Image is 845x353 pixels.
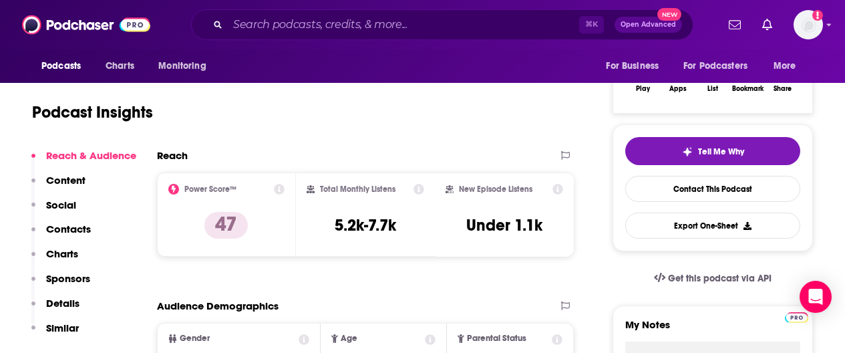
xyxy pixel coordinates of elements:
p: Charts [46,247,78,260]
div: Play [636,85,650,93]
span: For Business [606,57,659,76]
a: Contact This Podcast [625,176,800,202]
p: Social [46,199,76,211]
button: Open AdvancedNew [615,17,682,33]
div: Search podcasts, credits, & more... [191,9,693,40]
img: Podchaser - Follow, Share and Rate Podcasts [22,12,150,37]
a: Get this podcast via API [643,262,782,295]
h2: New Episode Listens [459,185,532,194]
img: User Profile [794,10,823,39]
div: Apps [669,85,687,93]
h2: Audience Demographics [157,300,279,312]
button: Export One-Sheet [625,213,800,239]
button: tell me why sparkleTell Me Why [625,137,800,165]
button: open menu [675,53,767,79]
button: Details [31,297,79,322]
span: Open Advanced [621,21,676,28]
a: Charts [97,53,142,79]
p: Sponsors [46,272,90,285]
input: Search podcasts, credits, & more... [228,14,579,35]
p: Details [46,297,79,310]
span: Age [341,334,357,343]
button: open menu [149,53,223,79]
h2: Reach [157,149,188,162]
div: Open Intercom Messenger [800,281,832,313]
p: Similar [46,322,79,334]
h2: Total Monthly Listens [320,185,395,194]
p: 47 [204,212,248,239]
span: For Podcasters [683,57,747,76]
span: Tell Me Why [698,146,744,157]
button: Social [31,199,76,223]
p: Reach & Audience [46,149,136,162]
img: Podchaser Pro [785,312,808,323]
button: Content [31,174,86,199]
span: ⌘ K [579,16,604,33]
p: Contacts [46,223,91,235]
span: Monitoring [158,57,206,76]
button: open menu [32,53,98,79]
h1: Podcast Insights [32,102,153,122]
div: Share [774,85,792,93]
button: open menu [764,53,813,79]
span: New [657,8,681,21]
span: Parental Status [467,334,526,343]
p: Content [46,174,86,187]
h2: Power Score™ [184,185,236,194]
span: Logged in as KTMSseat4 [794,10,823,39]
button: Contacts [31,223,91,247]
img: tell me why sparkle [682,146,693,157]
label: My Notes [625,318,800,342]
button: Reach & Audience [31,149,136,174]
span: Gender [180,334,210,343]
h3: Under 1.1k [466,215,542,235]
a: Show notifications dropdown [723,13,746,36]
span: More [774,57,796,76]
div: List [707,85,718,93]
button: Show profile menu [794,10,823,39]
span: Get this podcast via API [668,273,772,284]
span: Charts [106,57,134,76]
svg: Add a profile image [812,10,823,21]
a: Pro website [785,310,808,323]
h3: 5.2k-7.7k [335,215,396,235]
button: Similar [31,322,79,346]
button: open menu [597,53,675,79]
span: Podcasts [41,57,81,76]
a: Show notifications dropdown [757,13,778,36]
button: Charts [31,247,78,272]
button: Sponsors [31,272,90,297]
div: Bookmark [732,85,764,93]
